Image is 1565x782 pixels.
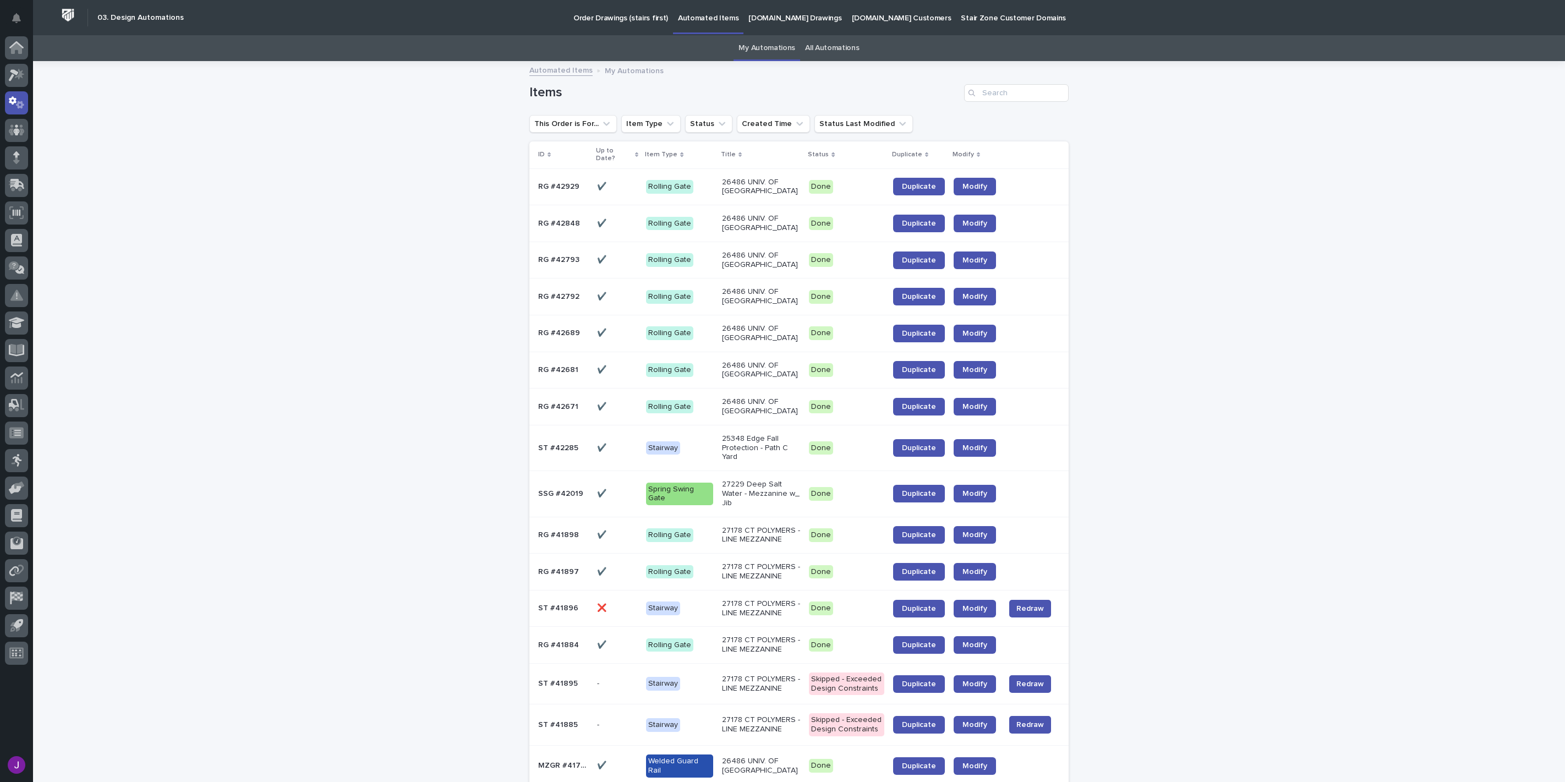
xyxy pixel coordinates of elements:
[605,64,664,76] p: My Automations
[1009,600,1051,617] button: Redraw
[954,215,996,232] a: Modify
[529,554,1069,590] tr: RG #41897RG #41897 ✔️✔️ Rolling Gate27178 CT POLYMERS - LINE MEZZANINEDoneDuplicateModify
[962,444,987,452] span: Modify
[529,63,593,76] a: Automated Items
[538,565,581,577] p: RG #41897
[902,183,936,190] span: Duplicate
[962,293,987,300] span: Modify
[538,759,590,770] p: MZGR #41720
[529,590,1069,627] tr: ST #41896ST #41896 ❌❌ Stairway27178 CT POLYMERS - LINE MEZZANINEDoneDuplicateModifyRedraw
[597,528,609,540] p: ✔️
[962,641,987,649] span: Modify
[809,217,833,231] div: Done
[953,149,974,161] p: Modify
[538,601,581,613] p: ST #41896
[597,290,609,302] p: ✔️
[893,439,945,457] a: Duplicate
[954,636,996,654] a: Modify
[646,677,680,691] div: Stairway
[954,325,996,342] a: Modify
[954,439,996,457] a: Modify
[954,178,996,195] a: Modify
[722,636,800,654] p: 27178 CT POLYMERS - LINE MEZZANINE
[538,718,580,730] p: ST #41885
[809,487,833,501] div: Done
[809,290,833,304] div: Done
[597,326,609,338] p: ✔️
[529,242,1069,278] tr: RG #42793RG #42793 ✔️✔️ Rolling Gate26486 UNIV. OF [GEOGRAPHIC_DATA]DoneDuplicateModify
[646,180,693,194] div: Rolling Gate
[962,531,987,539] span: Modify
[737,115,810,133] button: Created Time
[722,599,800,618] p: 27178 CT POLYMERS - LINE MEZZANINE
[597,180,609,192] p: ✔️
[954,526,996,544] a: Modify
[954,600,996,617] a: Modify
[646,754,713,778] div: Welded Guard Rail
[902,605,936,613] span: Duplicate
[893,288,945,305] a: Duplicate
[902,490,936,497] span: Duplicate
[722,480,800,507] p: 27229 Deep Salt Water - Mezzanine w_ Jib
[621,115,681,133] button: Item Type
[1016,679,1044,690] span: Redraw
[738,35,795,61] a: My Automations
[529,85,960,101] h1: Items
[538,528,581,540] p: RG #41898
[954,716,996,734] a: Modify
[529,471,1069,517] tr: SSG #42019SSG #42019 ✔️✔️ Spring Swing Gate27229 Deep Salt Water - Mezzanine w_ JibDoneDuplicateM...
[538,677,580,688] p: ST #41895
[722,434,800,462] p: 25348 Edge Fall Protection - Path C Yard
[962,721,987,729] span: Modify
[646,718,680,732] div: Stairway
[529,352,1069,389] tr: RG #42681RG #42681 ✔️✔️ Rolling Gate26486 UNIV. OF [GEOGRAPHIC_DATA]DoneDuplicateModify
[805,35,859,61] a: All Automations
[809,565,833,579] div: Done
[962,762,987,770] span: Modify
[722,178,800,196] p: 26486 UNIV. OF [GEOGRAPHIC_DATA]
[597,677,601,688] p: -
[893,757,945,775] a: Duplicate
[597,400,609,412] p: ✔️
[809,180,833,194] div: Done
[597,217,609,228] p: ✔️
[646,400,693,414] div: Rolling Gate
[893,526,945,544] a: Duplicate
[538,149,545,161] p: ID
[902,293,936,300] span: Duplicate
[597,638,609,650] p: ✔️
[893,485,945,502] a: Duplicate
[646,528,693,542] div: Rolling Gate
[646,326,693,340] div: Rolling Gate
[529,627,1069,664] tr: RG #41884RG #41884 ✔️✔️ Rolling Gate27178 CT POLYMERS - LINE MEZZANINEDoneDuplicateModify
[538,400,581,412] p: RG #42671
[597,601,609,613] p: ❌
[722,675,800,693] p: 27178 CT POLYMERS - LINE MEZZANINE
[964,84,1069,102] div: Search
[597,441,609,453] p: ✔️
[809,713,884,736] div: Skipped - Exceeded Design Constraints
[893,361,945,379] a: Duplicate
[722,757,800,775] p: 26486 UNIV. OF [GEOGRAPHIC_DATA]
[809,253,833,267] div: Done
[893,636,945,654] a: Duplicate
[645,149,677,161] p: Item Type
[722,324,800,343] p: 26486 UNIV. OF [GEOGRAPHIC_DATA]
[722,214,800,233] p: 26486 UNIV. OF [GEOGRAPHIC_DATA]
[902,531,936,539] span: Duplicate
[646,441,680,455] div: Stairway
[962,490,987,497] span: Modify
[529,663,1069,704] tr: ST #41895ST #41895 -- Stairway27178 CT POLYMERS - LINE MEZZANINESkipped - Exceeded Design Constra...
[597,363,609,375] p: ✔️
[809,601,833,615] div: Done
[954,398,996,415] a: Modify
[962,256,987,264] span: Modify
[538,487,585,499] p: SSG #42019
[962,680,987,688] span: Modify
[5,753,28,776] button: users-avatar
[902,403,936,411] span: Duplicate
[962,220,987,227] span: Modify
[646,565,693,579] div: Rolling Gate
[809,528,833,542] div: Done
[722,397,800,416] p: 26486 UNIV. OF [GEOGRAPHIC_DATA]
